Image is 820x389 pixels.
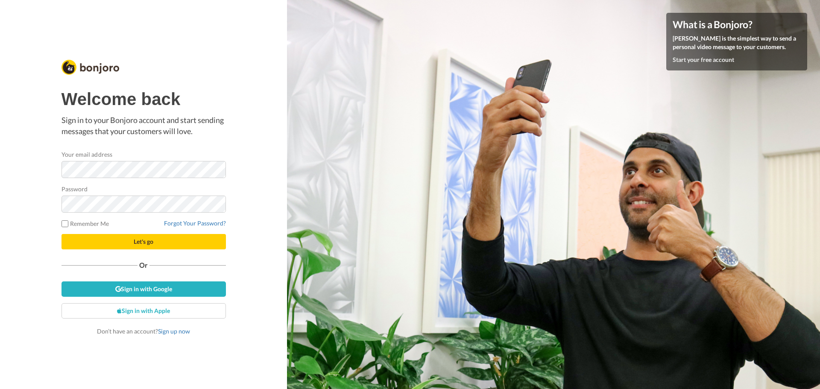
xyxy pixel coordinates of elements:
span: Don’t have an account? [97,328,190,335]
input: Remember Me [61,220,68,227]
a: Forgot Your Password? [164,219,226,227]
label: Remember Me [61,219,109,228]
p: [PERSON_NAME] is the simplest way to send a personal video message to your customers. [673,34,801,51]
button: Let's go [61,234,226,249]
p: Sign in to your Bonjoro account and start sending messages that your customers will love. [61,115,226,137]
h1: Welcome back [61,90,226,108]
h4: What is a Bonjoro? [673,19,801,30]
a: Sign in with Google [61,281,226,297]
a: Sign in with Apple [61,303,226,319]
a: Sign up now [158,328,190,335]
a: Start your free account [673,56,734,63]
label: Password [61,184,88,193]
span: Or [138,262,149,268]
span: Let's go [134,238,153,245]
label: Your email address [61,150,112,159]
